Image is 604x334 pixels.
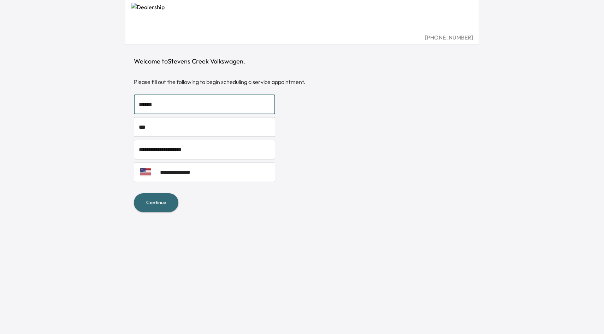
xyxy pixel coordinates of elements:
img: Dealership [131,3,473,33]
button: Continue [134,193,178,212]
button: Country selector [134,162,157,182]
div: [PHONE_NUMBER] [131,33,473,42]
div: Please fill out the following to begin scheduling a service appointment. [134,78,470,86]
h1: Welcome to Stevens Creek Volkswagen . [134,56,470,66]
